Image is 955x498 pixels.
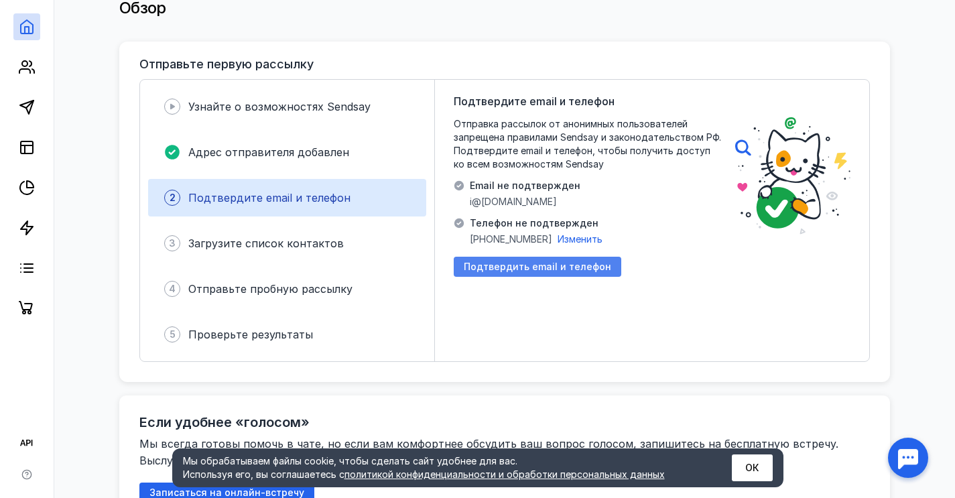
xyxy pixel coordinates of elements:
[454,93,615,109] span: Подтвердите email и телефон
[188,145,349,159] span: Адрес отправителя добавлен
[344,469,665,480] a: политикой конфиденциальности и обработки персональных данных
[558,233,602,245] span: Изменить
[139,414,310,430] h2: Если удобнее «голосом»
[183,454,699,481] div: Мы обрабатываем файлы cookie, чтобы сделать сайт удобнее для вас. Используя его, вы соглашаетесь c
[464,261,611,273] span: Подтвердить email и телефон
[732,454,773,481] button: ОК
[470,195,580,208] span: i@[DOMAIN_NAME]
[188,191,351,204] span: Подтвердите email и телефон
[139,487,314,498] a: Записаться на онлайн-встречу
[470,233,552,246] span: [PHONE_NUMBER]
[169,282,176,296] span: 4
[735,117,850,235] img: poster
[188,237,344,250] span: Загрузите список контактов
[558,233,602,246] button: Изменить
[170,328,176,341] span: 5
[454,257,621,277] button: Подтвердить email и телефон
[139,58,314,71] h3: Отправьте первую рассылку
[188,100,371,113] span: Узнайте о возможностях Sendsay
[169,237,176,250] span: 3
[139,437,842,467] span: Мы всегда готовы помочь в чате, но если вам комфортнее обсудить ваш вопрос голосом, запишитесь на...
[454,117,722,171] span: Отправка рассылок от анонимных пользователей запрещена правилами Sendsay и законодательством РФ. ...
[188,282,353,296] span: Отправьте пробную рассылку
[470,179,580,192] span: Email не подтвержден
[188,328,313,341] span: Проверьте результаты
[470,216,602,230] span: Телефон не подтвержден
[170,191,176,204] span: 2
